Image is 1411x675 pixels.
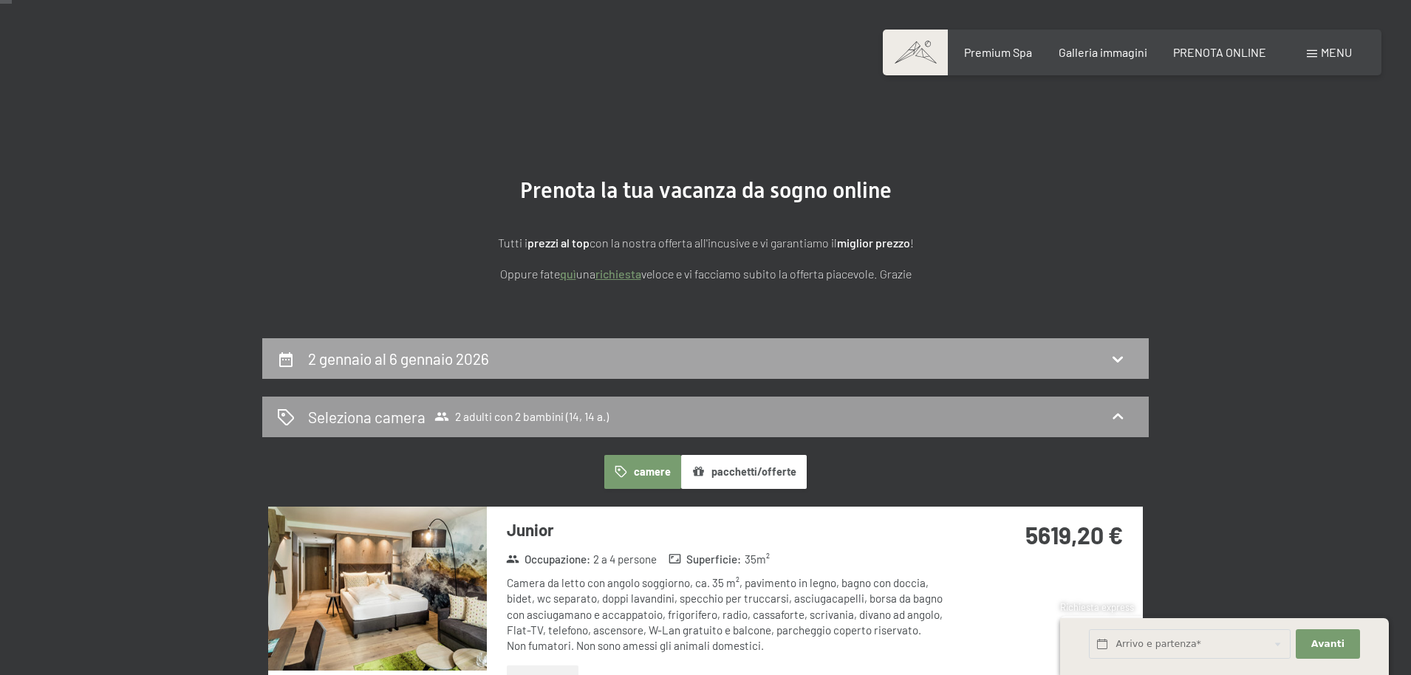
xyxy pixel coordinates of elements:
[837,236,910,250] strong: miglior prezzo
[964,45,1032,59] a: Premium Spa
[527,236,590,250] strong: prezzi al top
[1321,45,1352,59] span: Menu
[308,349,489,368] h2: 2 gennaio al 6 gennaio 2026
[1025,521,1123,549] strong: 5619,20 €
[268,507,487,671] img: mss_renderimg.php
[434,409,609,424] span: 2 adulti con 2 bambini (14, 14 a.)
[507,575,946,654] div: Camera da letto con angolo soggiorno, ca. 35 m², pavimento in legno, bagno con doccia, bidet, wc ...
[745,552,770,567] span: 35 m²
[506,552,590,567] strong: Occupazione :
[560,267,576,281] a: quì
[669,552,742,567] strong: Superficie :
[1059,45,1147,59] a: Galleria immagini
[604,455,681,489] button: camere
[595,267,641,281] a: richiesta
[336,264,1075,284] p: Oppure fate una veloce e vi facciamo subito la offerta piacevole. Grazie
[593,552,657,567] span: 2 a 4 persone
[336,233,1075,253] p: Tutti i con la nostra offerta all'incusive e vi garantiamo il !
[520,177,892,203] span: Prenota la tua vacanza da sogno online
[507,518,946,541] h3: Junior
[1173,45,1266,59] a: PRENOTA ONLINE
[1060,601,1134,613] span: Richiesta express
[1296,629,1359,659] button: Avanti
[308,406,426,428] h2: Seleziona camera
[681,455,807,489] button: pacchetti/offerte
[1311,637,1345,651] span: Avanti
